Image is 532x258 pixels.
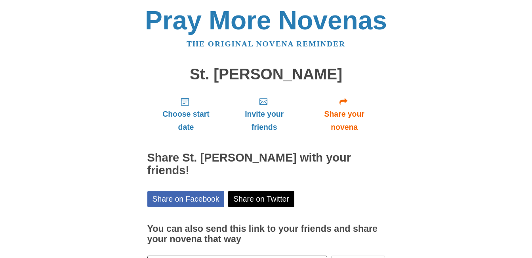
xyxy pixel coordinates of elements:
h3: You can also send this link to your friends and share your novena that way [147,224,385,244]
a: Pray More Novenas [145,6,387,35]
h1: St. [PERSON_NAME] [147,66,385,83]
a: Invite your friends [225,90,303,138]
span: Share your novena [312,108,377,134]
span: Choose start date [155,108,217,134]
h2: Share St. [PERSON_NAME] with your friends! [147,152,385,177]
a: Choose start date [147,90,225,138]
a: Share your novena [304,90,385,138]
a: Share on Twitter [228,191,294,207]
a: The original novena reminder [187,40,345,48]
a: Share on Facebook [147,191,225,207]
span: Invite your friends [233,108,296,134]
